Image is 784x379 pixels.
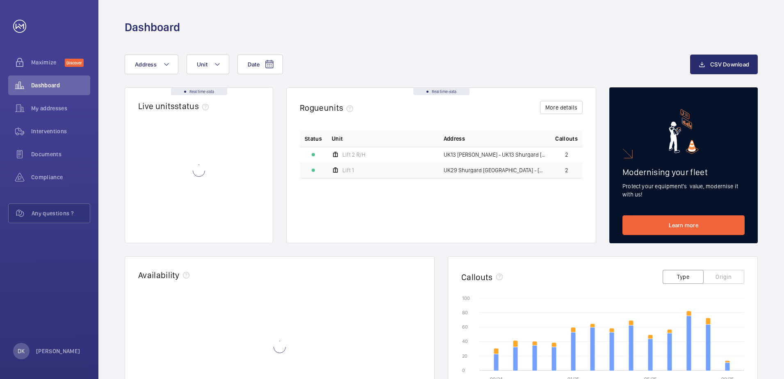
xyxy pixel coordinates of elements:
[622,167,745,177] h2: Modernising your fleet
[300,103,356,113] h2: Rogue
[32,209,90,217] span: Any questions ?
[690,55,758,74] button: CSV Download
[332,135,343,143] span: Unit
[135,61,157,68] span: Address
[342,167,354,173] span: Lift 1
[65,59,84,67] span: Discover
[171,88,227,95] div: Real time data
[622,182,745,199] p: Protect your equipment's value, modernise it with us!
[36,347,80,355] p: [PERSON_NAME]
[462,368,465,373] text: 0
[305,135,322,143] p: Status
[31,127,90,135] span: Interventions
[125,20,180,35] h1: Dashboard
[540,101,583,114] button: More details
[462,353,467,359] text: 20
[669,109,699,154] img: marketing-card.svg
[248,61,260,68] span: Date
[31,104,90,112] span: My addresses
[197,61,207,68] span: Unit
[710,61,749,68] span: CSV Download
[31,81,90,89] span: Dashboard
[555,135,578,143] span: Callouts
[703,270,744,284] button: Origin
[413,88,469,95] div: Real time data
[444,167,546,173] span: UK29 Shurgard [GEOGRAPHIC_DATA] - [GEOGRAPHIC_DATA] [GEOGRAPHIC_DATA] [GEOGRAPHIC_DATA] - 2 [PERS...
[461,272,493,282] h2: Callouts
[663,270,704,284] button: Type
[462,310,468,315] text: 80
[444,152,546,158] span: UK13 [PERSON_NAME] - UK13 Shurgard [GEOGRAPHIC_DATA] - [GEOGRAPHIC_DATA][PERSON_NAME]
[138,270,180,280] h2: Availability
[462,338,468,344] text: 40
[125,55,178,74] button: Address
[324,103,357,113] span: units
[31,173,90,181] span: Compliance
[237,55,283,74] button: Date
[565,152,568,158] span: 2
[462,295,470,301] text: 100
[31,150,90,158] span: Documents
[622,215,745,235] a: Learn more
[444,135,465,143] span: Address
[175,101,212,111] span: status
[18,347,25,355] p: DK
[187,55,229,74] button: Unit
[565,167,568,173] span: 2
[462,324,468,330] text: 60
[138,101,212,111] h2: Live units
[31,58,65,66] span: Maximize
[342,152,365,158] span: Lift 2 R/H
